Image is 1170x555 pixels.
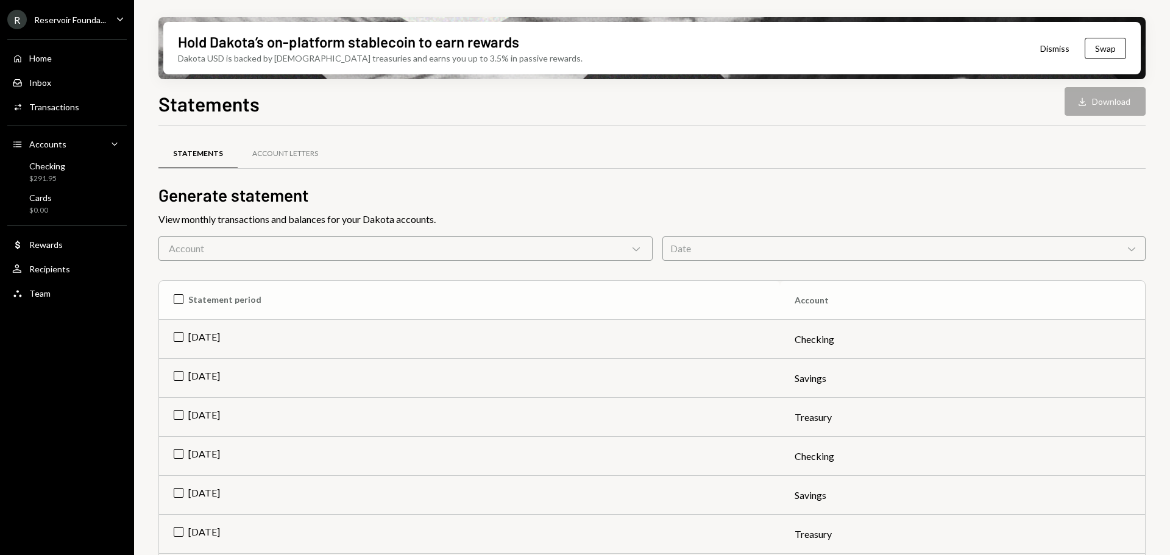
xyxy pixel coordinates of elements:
div: Date [662,236,1146,261]
div: Transactions [29,102,79,112]
a: Team [7,282,127,304]
div: Home [29,53,52,63]
div: Accounts [29,139,66,149]
div: Inbox [29,77,51,88]
td: Savings [780,359,1145,398]
td: Checking [780,437,1145,476]
div: Reservoir Founda... [34,15,106,25]
div: Rewards [29,239,63,250]
h1: Statements [158,91,260,116]
a: Home [7,47,127,69]
td: Checking [780,320,1145,359]
div: Account Letters [252,149,318,159]
a: Checking$291.95 [7,157,127,186]
div: Statements [173,149,223,159]
a: Recipients [7,258,127,280]
button: Dismiss [1025,34,1085,63]
a: Transactions [7,96,127,118]
div: R [7,10,27,29]
a: Inbox [7,71,127,93]
h2: Generate statement [158,183,1146,207]
div: Cards [29,193,52,203]
th: Account [780,281,1145,320]
td: Treasury [780,398,1145,437]
div: Checking [29,161,65,171]
div: Account [158,236,653,261]
a: Statements [158,138,238,169]
a: Account Letters [238,138,333,169]
a: Accounts [7,133,127,155]
td: Treasury [780,515,1145,554]
td: Savings [780,476,1145,515]
button: Swap [1085,38,1126,59]
a: Rewards [7,233,127,255]
div: Recipients [29,264,70,274]
a: Cards$0.00 [7,189,127,218]
div: $291.95 [29,174,65,184]
div: $0.00 [29,205,52,216]
div: Dakota USD is backed by [DEMOGRAPHIC_DATA] treasuries and earns you up to 3.5% in passive rewards. [178,52,583,65]
div: Team [29,288,51,299]
div: View monthly transactions and balances for your Dakota accounts. [158,212,1146,227]
div: Hold Dakota’s on-platform stablecoin to earn rewards [178,32,519,52]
